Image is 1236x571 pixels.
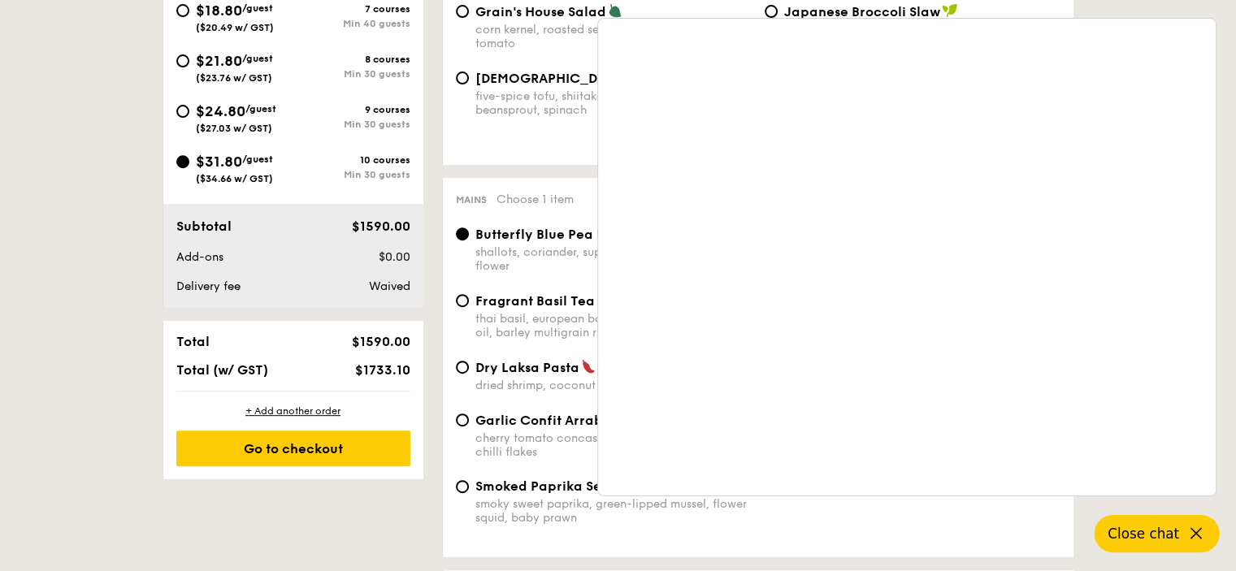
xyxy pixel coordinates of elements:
span: /guest [245,103,276,115]
img: icon-vegetarian.fe4039eb.svg [608,3,622,18]
span: ($34.66 w/ GST) [196,173,273,184]
div: 7 courses [293,3,410,15]
div: 8 courses [293,54,410,65]
span: Total [176,334,210,349]
span: Choose 1 item [497,192,574,206]
span: Waived [368,279,410,293]
div: five-spice tofu, shiitake mushroom, korean beansprout, spinach [475,89,752,117]
div: Min 40 guests [293,18,410,29]
div: dried shrimp, coconut cream, laksa leaf [475,379,752,392]
div: 9 courses [293,104,410,115]
span: Garlic Confit Arrabiata [475,413,630,428]
span: Smoked Paprika Seafood Rice [475,478,673,494]
span: Butterfly Blue Pea Rice [475,227,625,242]
span: Grain's House Salad [475,4,606,19]
div: + Add another order [176,404,410,417]
div: 10 courses [293,154,410,166]
button: Close chat [1095,515,1220,552]
span: $31.80 [196,153,242,171]
span: $1590.00 [351,334,410,349]
div: cherry tomato concasse, garlic-infused olive oil, chilli flakes [475,431,752,459]
span: /guest [242,2,273,14]
input: Smoked Paprika Seafood Rice+$2.00smoky sweet paprika, green-lipped mussel, flower squid, baby prawn [456,480,469,493]
span: Close chat [1108,526,1179,542]
div: smoky sweet paprika, green-lipped mussel, flower squid, baby prawn [475,497,752,525]
input: $21.80/guest($23.76 w/ GST)8 coursesMin 30 guests [176,54,189,67]
span: Add-ons [176,250,223,264]
input: $31.80/guest($34.66 w/ GST)10 coursesMin 30 guests [176,155,189,168]
span: Delivery fee [176,279,241,293]
span: /guest [242,154,273,165]
span: $21.80 [196,52,242,70]
input: Grain's House Saladcorn kernel, roasted sesame dressing, cherry tomato [456,5,469,18]
span: $18.80 [196,2,242,19]
input: Fragrant Basil Tea Ricethai basil, european basil, shallot scented sesame oil, barley multigrain ... [456,294,469,307]
span: Subtotal [176,218,232,234]
span: $0.00 [378,250,410,264]
span: ($23.76 w/ GST) [196,72,272,84]
input: $18.80/guest($20.49 w/ GST)7 coursesMin 40 guests [176,4,189,17]
span: Mains [456,194,487,205]
span: $1733.10 [354,362,410,378]
input: Butterfly Blue Pea Riceshallots, coriander, supergarlicfied oil, blue pea flower [456,227,469,240]
div: Min 30 guests [293,68,410,80]
span: $1590.00 [351,218,410,234]
div: Go to checkout [176,430,410,466]
span: Total (w/ GST) [176,362,268,378]
input: Garlic Confit Arrabiatacherry tomato concasse, garlic-infused olive oil, chilli flakes [456,413,469,426]
div: thai basil, european basil, shallot scented sesame oil, barley multigrain rice [475,312,752,340]
div: Min 30 guests [293,169,410,180]
span: ($20.49 w/ GST) [196,22,274,33]
span: ($27.03 w/ GST) [196,123,272,134]
span: [DEMOGRAPHIC_DATA] Bibim Salad [475,71,709,86]
input: Japanese Broccoli Slawgreek extra virgin olive oil, kizami nori, ginger, yuzu soy-sesame dressing [765,5,778,18]
span: Dry Laksa Pasta [475,360,579,375]
input: $24.80/guest($27.03 w/ GST)9 coursesMin 30 guests [176,105,189,118]
input: Dry Laksa Pastadried shrimp, coconut cream, laksa leaf [456,361,469,374]
span: Fragrant Basil Tea Rice [475,293,627,309]
span: $24.80 [196,102,245,120]
img: icon-spicy.37a8142b.svg [581,359,596,374]
div: shallots, coriander, supergarlicfied oil, blue pea flower [475,245,752,273]
span: /guest [242,53,273,64]
div: Min 30 guests [293,119,410,130]
span: Japanese Broccoli Slaw [784,4,940,19]
img: icon-vegan.f8ff3823.svg [942,3,958,18]
input: [DEMOGRAPHIC_DATA] Bibim Saladfive-spice tofu, shiitake mushroom, korean beansprout, spinach [456,71,469,84]
div: corn kernel, roasted sesame dressing, cherry tomato [475,23,752,50]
